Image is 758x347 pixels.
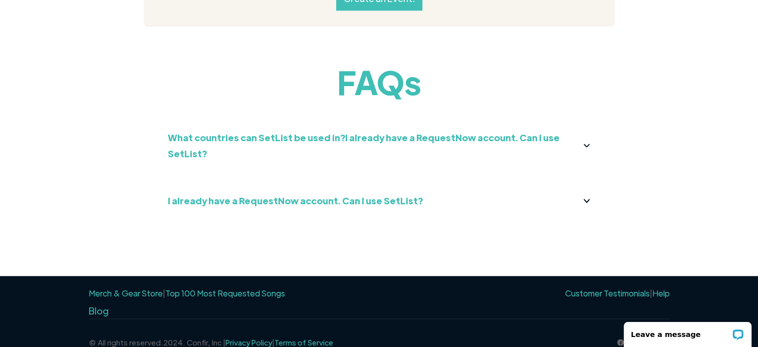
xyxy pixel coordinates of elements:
[617,315,758,347] iframe: LiveChat chat widget
[89,286,285,301] div: |
[168,132,560,159] strong: What countries can SetList be used in?I already have a RequestNow account. Can I use SetList?
[652,288,670,298] a: Help
[89,305,109,316] a: Blog
[225,337,272,347] a: Privacy Policy
[165,288,285,298] a: Top 100 Most Requested Songs
[89,288,163,298] a: Merch & Gear Store
[584,199,590,202] img: down arrow
[562,286,670,301] div: |
[565,288,650,298] a: Customer Testimonials
[168,195,423,206] strong: I already have a RequestNow account. Can I use SetList?
[275,337,333,347] a: Terms of Service
[584,144,590,147] img: dropdown icon
[144,62,615,102] h1: FAQs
